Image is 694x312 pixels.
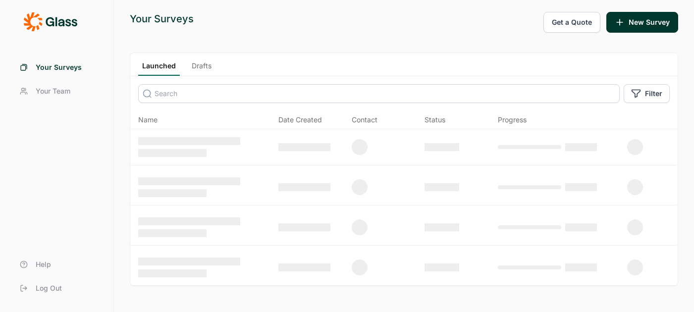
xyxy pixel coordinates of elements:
a: Drafts [188,61,215,76]
span: Name [138,115,158,125]
span: Filter [645,89,662,99]
input: Search [138,84,620,103]
div: Progress [498,115,527,125]
button: New Survey [606,12,678,33]
button: Filter [624,84,670,103]
div: Your Surveys [130,12,194,26]
div: Contact [352,115,377,125]
button: Get a Quote [543,12,600,33]
span: Log Out [36,283,62,293]
span: Date Created [278,115,322,125]
div: Status [425,115,445,125]
span: Your Surveys [36,62,82,72]
a: Launched [138,61,180,76]
span: Your Team [36,86,70,96]
span: Help [36,260,51,269]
